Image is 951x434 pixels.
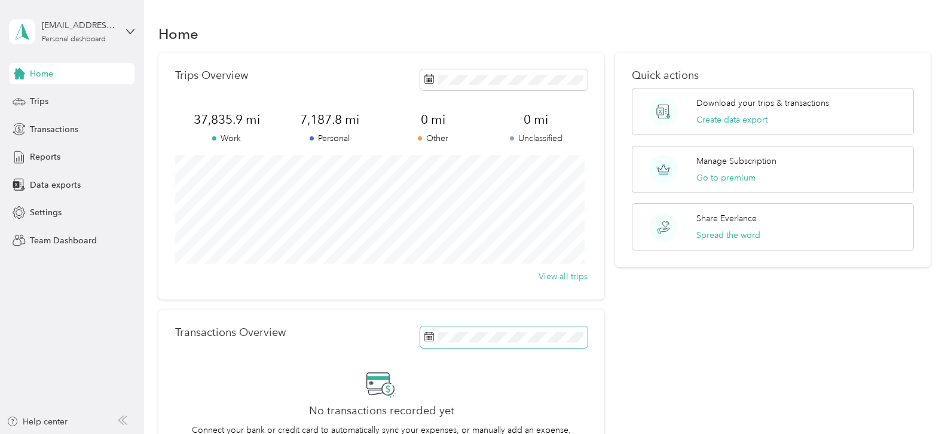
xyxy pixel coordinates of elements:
p: Transactions Overview [175,326,286,339]
p: Work [175,132,279,145]
span: Settings [30,206,62,219]
p: Download your trips & transactions [696,97,829,109]
p: Unclassified [485,132,588,145]
span: 0 mi [381,111,485,128]
span: Team Dashboard [30,234,97,247]
p: Trips Overview [175,69,248,82]
h1: Home [158,27,198,40]
iframe: Everlance-gr Chat Button Frame [884,367,951,434]
button: Go to premium [696,172,756,184]
span: 0 mi [485,111,588,128]
span: 37,835.9 mi [175,111,279,128]
p: Share Everlance [696,212,757,225]
div: [EMAIL_ADDRESS][DOMAIN_NAME] [42,19,117,32]
p: Other [381,132,485,145]
span: 7,187.8 mi [279,111,382,128]
p: Personal [279,132,382,145]
span: Reports [30,151,60,163]
p: Quick actions [632,69,914,82]
p: Manage Subscription [696,155,776,167]
h2: No transactions recorded yet [309,405,454,417]
button: Create data export [696,114,767,126]
button: Help center [7,415,68,428]
span: Home [30,68,53,80]
button: Spread the word [696,229,760,242]
button: View all trips [539,270,588,283]
span: Trips [30,95,48,108]
span: Data exports [30,179,81,191]
span: Transactions [30,123,78,136]
div: Personal dashboard [42,36,106,43]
